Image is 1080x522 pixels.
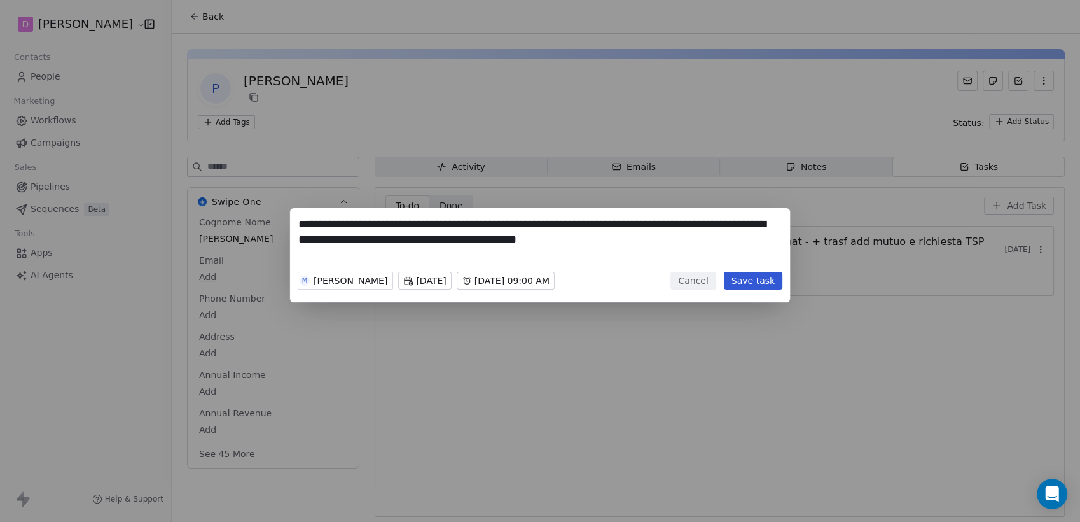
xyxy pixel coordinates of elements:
[724,272,782,290] button: Save task
[457,272,555,290] button: [DATE] 09:00 AM
[398,272,451,290] button: [DATE]
[302,276,308,286] div: M
[474,274,550,287] span: [DATE] 09:00 AM
[670,272,716,290] button: Cancel
[416,274,446,287] span: [DATE]
[314,276,387,285] div: [PERSON_NAME]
